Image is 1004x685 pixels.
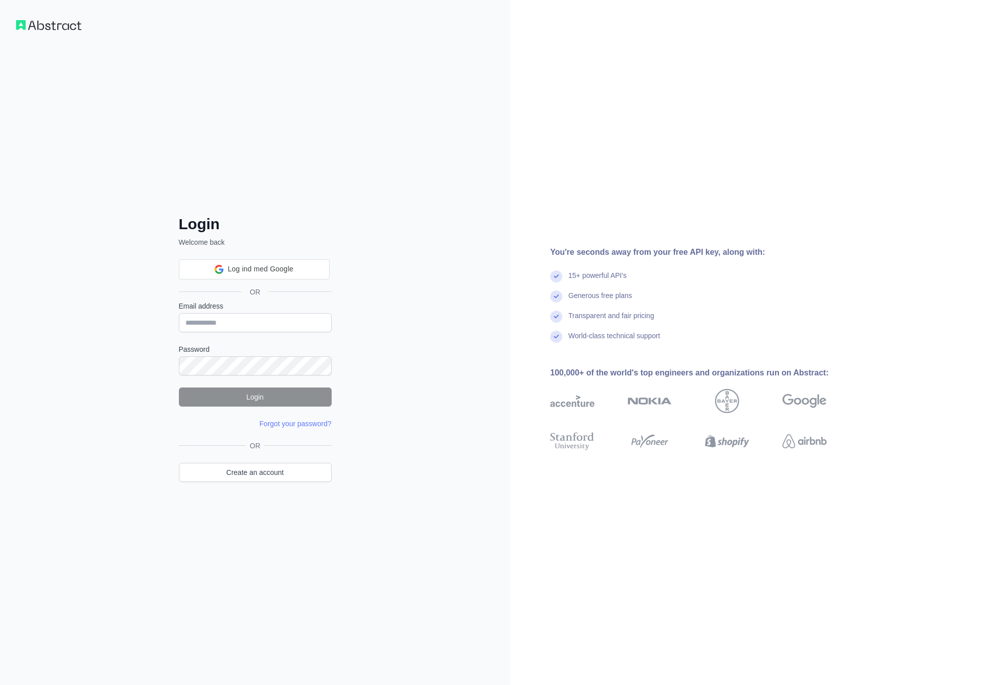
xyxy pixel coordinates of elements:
h2: Login [179,215,332,233]
img: check mark [550,311,562,323]
img: google [782,389,827,413]
label: Password [179,344,332,354]
img: bayer [715,389,739,413]
img: check mark [550,290,562,303]
div: World-class technical support [568,331,660,351]
a: Create an account [179,463,332,482]
img: Workflow [16,20,81,30]
label: Email address [179,301,332,311]
a: Forgot your password? [259,420,331,428]
img: accenture [550,389,594,413]
img: check mark [550,331,562,343]
div: You're seconds away from your free API key, along with: [550,246,859,258]
img: payoneer [628,430,672,452]
p: Welcome back [179,237,332,247]
span: OR [242,287,268,297]
div: Transparent and fair pricing [568,311,654,331]
div: Generous free plans [568,290,632,311]
img: check mark [550,270,562,282]
div: 100,000+ of the world's top engineers and organizations run on Abstract: [550,367,859,379]
img: stanford university [550,430,594,452]
span: OR [246,441,264,451]
button: Login [179,387,332,407]
span: Log ind med Google [228,264,293,274]
img: nokia [628,389,672,413]
img: shopify [705,430,749,452]
img: airbnb [782,430,827,452]
div: Log ind med Google [179,259,330,279]
div: 15+ powerful API's [568,270,627,290]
